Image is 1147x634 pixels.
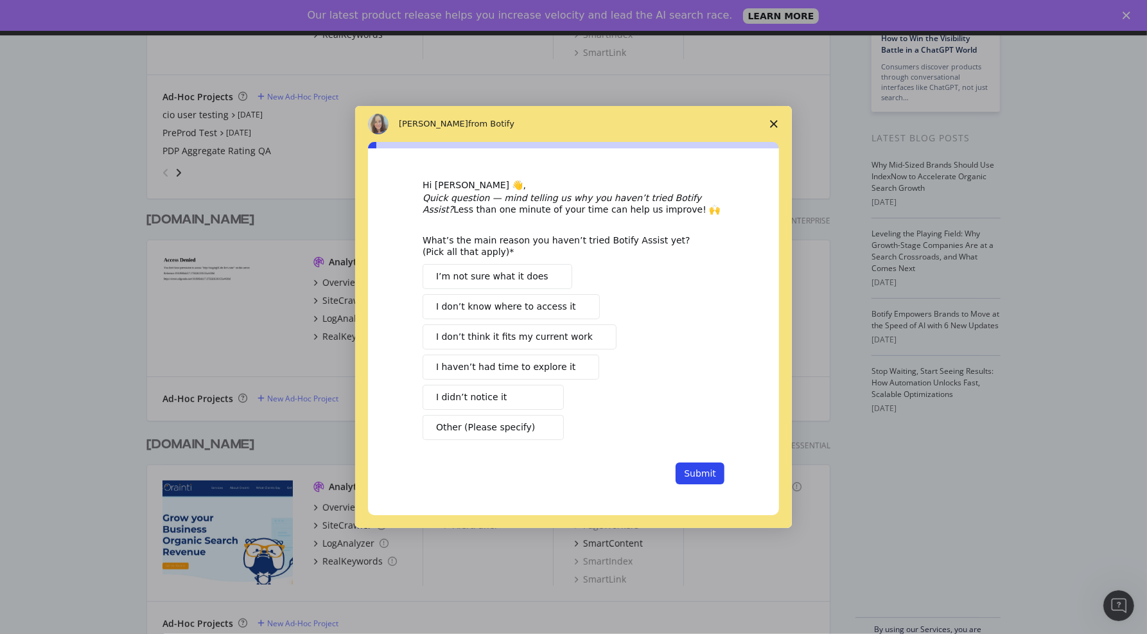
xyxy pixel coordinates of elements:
[423,294,600,319] button: I don’t know where to access it
[436,360,575,374] span: I haven’t had time to explore it
[1123,12,1135,19] div: Close
[423,179,724,192] div: Hi [PERSON_NAME] 👋,
[423,234,705,258] div: What’s the main reason you haven’t tried Botify Assist yet? (Pick all that apply)
[436,270,548,283] span: I’m not sure what it does
[308,9,733,22] div: Our latest product release helps you increase velocity and lead the AI search race.
[423,192,724,215] div: Less than one minute of your time can help us improve! 🙌
[743,8,819,24] a: LEARN MORE
[423,355,599,380] button: I haven’t had time to explore it
[423,415,564,440] button: Other (Please specify)
[436,391,507,404] span: I didn’t notice it
[423,324,617,349] button: I don’t think it fits my current work
[368,114,389,134] img: Profile image for Colleen
[756,106,792,142] span: Close survey
[436,330,593,344] span: I don’t think it fits my current work
[423,193,701,215] i: Quick question — mind telling us why you haven’t tried Botify Assist?
[423,264,572,289] button: I’m not sure what it does
[436,300,576,313] span: I don’t know where to access it
[468,119,514,128] span: from Botify
[423,385,564,410] button: I didn’t notice it
[676,462,724,484] button: Submit
[436,421,535,434] span: Other (Please specify)
[399,119,468,128] span: [PERSON_NAME]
